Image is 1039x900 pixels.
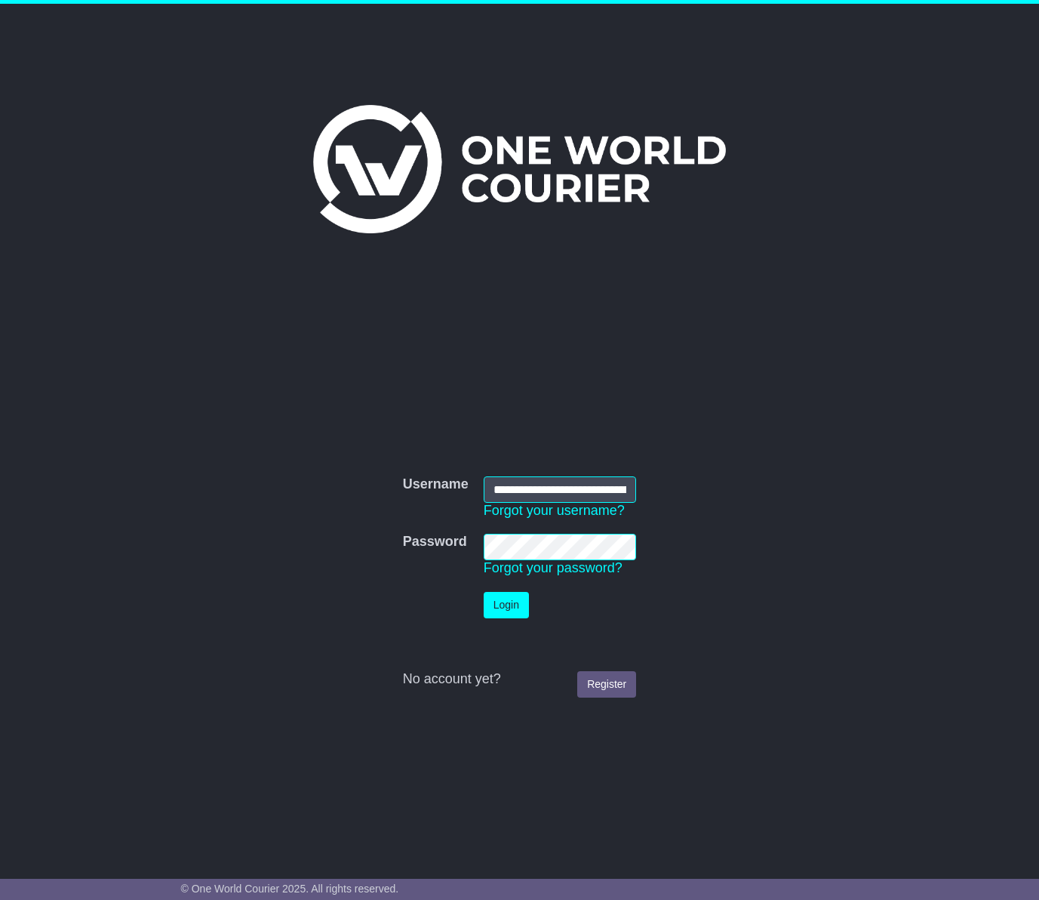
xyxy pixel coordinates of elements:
a: Forgot your username? [484,503,625,518]
label: Username [403,476,469,493]
label: Password [403,534,467,550]
span: © One World Courier 2025. All rights reserved. [181,883,399,895]
div: No account yet? [403,671,637,688]
button: Login [484,592,529,618]
a: Forgot your password? [484,560,622,575]
img: One World [313,105,725,233]
a: Register [577,671,636,698]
